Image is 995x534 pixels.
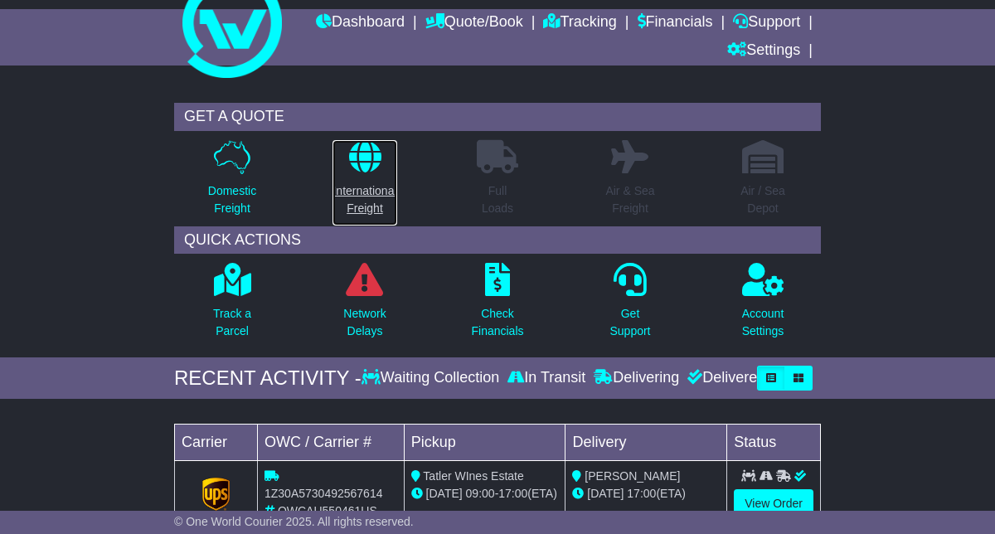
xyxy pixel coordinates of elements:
[208,182,256,217] p: Domestic Freight
[342,262,386,349] a: NetworkDelays
[609,305,650,340] p: Get Support
[727,425,821,461] td: Status
[332,139,397,226] a: InternationalFreight
[316,9,405,37] a: Dashboard
[627,487,656,500] span: 17:00
[734,489,813,518] a: View Order
[609,262,651,349] a: GetSupport
[212,262,252,349] a: Track aParcel
[498,487,527,500] span: 17:00
[742,305,784,340] p: Account Settings
[605,182,654,217] p: Air & Sea Freight
[638,9,713,37] a: Financials
[411,485,559,502] div: - (ETA)
[590,369,683,387] div: Delivering
[503,369,590,387] div: In Transit
[174,103,821,131] div: GET A QUOTE
[543,9,616,37] a: Tracking
[741,262,785,349] a: AccountSettings
[207,139,257,226] a: DomesticFreight
[175,425,258,461] td: Carrier
[174,515,414,528] span: © One World Courier 2025. All rights reserved.
[572,485,720,502] div: (ETA)
[265,487,382,500] span: 1Z30A5730492567614
[683,369,765,387] div: Delivered
[587,487,624,500] span: [DATE]
[258,425,405,461] td: OWC / Carrier #
[362,369,503,387] div: Waiting Collection
[477,182,518,217] p: Full Loads
[733,9,800,37] a: Support
[585,469,680,483] span: [PERSON_NAME]
[213,305,251,340] p: Track a Parcel
[471,305,523,340] p: Check Financials
[202,478,231,511] img: GetCarrierServiceLogo
[278,504,377,517] span: OWCAU550461US
[565,425,727,461] td: Delivery
[727,37,800,66] a: Settings
[470,262,524,349] a: CheckFinancials
[174,367,362,391] div: RECENT ACTIVITY -
[423,469,523,483] span: Tatler WInes Estate
[404,425,565,461] td: Pickup
[425,9,523,37] a: Quote/Book
[426,487,463,500] span: [DATE]
[174,226,821,255] div: QUICK ACTIONS
[466,487,495,500] span: 09:00
[740,182,785,217] p: Air / Sea Depot
[332,182,396,217] p: International Freight
[343,305,386,340] p: Network Delays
